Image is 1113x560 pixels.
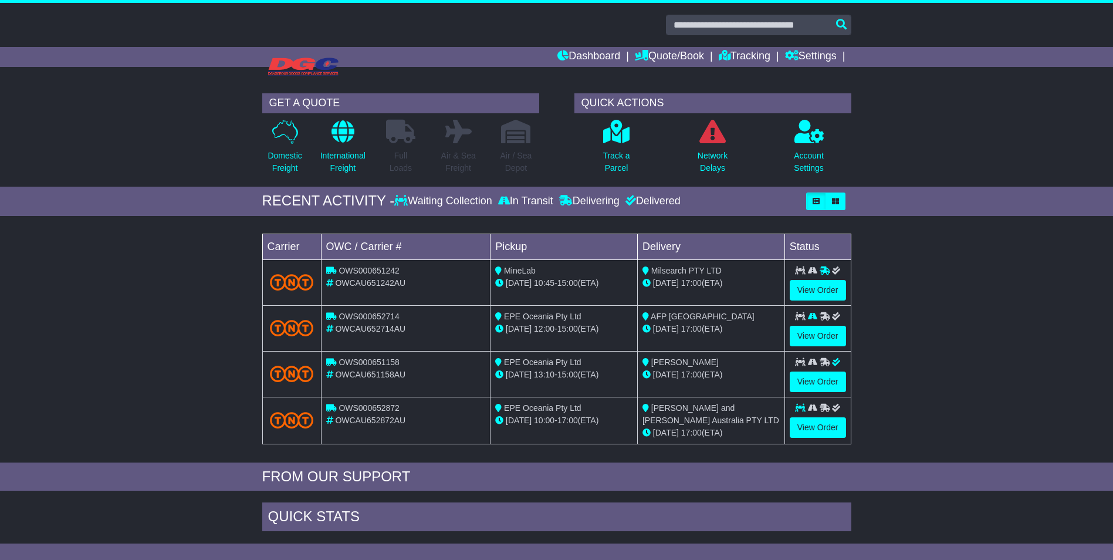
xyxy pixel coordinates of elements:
[268,150,302,174] p: Domestic Freight
[651,266,722,275] span: Milsearch PTY LTD
[642,323,780,335] div: (ETA)
[504,357,581,367] span: EPE Oceania Pty Ltd
[267,119,302,181] a: DomesticFreight
[784,234,851,259] td: Status
[642,277,780,289] div: (ETA)
[504,266,536,275] span: MineLab
[642,369,780,381] div: (ETA)
[623,195,681,208] div: Delivered
[534,416,554,425] span: 10:00
[719,47,770,67] a: Tracking
[339,403,400,413] span: OWS000652872
[557,370,578,379] span: 15:00
[642,427,780,439] div: (ETA)
[793,119,824,181] a: AccountSettings
[320,119,366,181] a: InternationalFreight
[651,312,755,321] span: AFP [GEOGRAPHIC_DATA]
[262,93,539,113] div: GET A QUOTE
[270,320,314,336] img: TNT_Domestic.png
[495,414,632,427] div: - (ETA)
[321,234,490,259] td: OWC / Carrier #
[790,417,846,438] a: View Order
[681,324,702,333] span: 17:00
[642,403,779,425] span: [PERSON_NAME] and [PERSON_NAME] Australia PTY LTD
[681,278,702,288] span: 17:00
[270,412,314,428] img: TNT_Domestic.png
[534,278,554,288] span: 10:45
[495,369,632,381] div: - (ETA)
[504,403,581,413] span: EPE Oceania Pty Ltd
[681,428,702,437] span: 17:00
[557,416,578,425] span: 17:00
[262,234,321,259] td: Carrier
[506,278,532,288] span: [DATE]
[335,278,405,288] span: OWCAU651242AU
[790,372,846,392] a: View Order
[653,370,679,379] span: [DATE]
[653,278,679,288] span: [DATE]
[495,195,556,208] div: In Transit
[335,324,405,333] span: OWCAU652714AU
[574,93,851,113] div: QUICK ACTIONS
[262,502,851,534] div: Quick Stats
[270,366,314,382] img: TNT_Domestic.png
[635,47,704,67] a: Quote/Book
[500,150,532,174] p: Air / Sea Depot
[506,324,532,333] span: [DATE]
[506,416,532,425] span: [DATE]
[651,357,719,367] span: [PERSON_NAME]
[697,119,728,181] a: NetworkDelays
[653,428,679,437] span: [DATE]
[534,370,554,379] span: 13:10
[653,324,679,333] span: [DATE]
[335,416,405,425] span: OWCAU652872AU
[339,357,400,367] span: OWS000651158
[790,280,846,301] a: View Order
[335,370,405,379] span: OWCAU651158AU
[339,266,400,275] span: OWS000651242
[339,312,400,321] span: OWS000652714
[794,150,824,174] p: Account Settings
[495,277,632,289] div: - (ETA)
[490,234,638,259] td: Pickup
[557,324,578,333] span: 15:00
[557,47,620,67] a: Dashboard
[557,278,578,288] span: 15:00
[394,195,495,208] div: Waiting Collection
[441,150,476,174] p: Air & Sea Freight
[790,326,846,346] a: View Order
[386,150,415,174] p: Full Loads
[320,150,366,174] p: International Freight
[637,234,784,259] td: Delivery
[506,370,532,379] span: [DATE]
[681,370,702,379] span: 17:00
[602,119,630,181] a: Track aParcel
[534,324,554,333] span: 12:00
[556,195,623,208] div: Delivering
[495,323,632,335] div: - (ETA)
[603,150,630,174] p: Track a Parcel
[785,47,837,67] a: Settings
[698,150,728,174] p: Network Delays
[262,193,395,210] div: RECENT ACTIVITY -
[504,312,581,321] span: EPE Oceania Pty Ltd
[270,274,314,290] img: TNT_Domestic.png
[262,468,851,485] div: FROM OUR SUPPORT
